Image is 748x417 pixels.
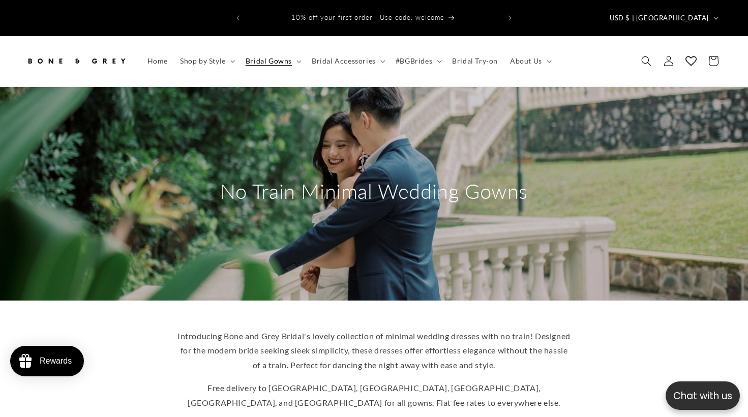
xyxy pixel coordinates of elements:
span: Home [147,56,168,66]
h2: No Train Minimal Wedding Gowns [220,178,528,204]
a: Bone and Grey Bridal [22,46,131,76]
button: Previous announcement [227,8,249,27]
p: Free delivery to [GEOGRAPHIC_DATA], [GEOGRAPHIC_DATA], [GEOGRAPHIC_DATA], [GEOGRAPHIC_DATA], and ... [176,381,573,410]
span: About Us [510,56,542,66]
span: Bridal Try-on [452,56,498,66]
summary: Search [635,50,657,72]
img: Bone and Grey Bridal [25,50,127,72]
summary: Shop by Style [174,50,240,72]
span: Bridal Accessories [312,56,376,66]
summary: Bridal Accessories [306,50,390,72]
button: Open chatbox [666,381,740,410]
button: Next announcement [499,8,521,27]
span: #BGBrides [396,56,432,66]
p: Chat with us [666,389,740,403]
span: Shop by Style [180,56,226,66]
span: Bridal Gowns [246,56,292,66]
span: USD $ | [GEOGRAPHIC_DATA] [610,13,709,23]
summary: Bridal Gowns [240,50,306,72]
button: USD $ | [GEOGRAPHIC_DATA] [604,8,723,27]
a: Bridal Try-on [446,50,504,72]
a: Home [141,50,174,72]
span: 10% off your first order | Use code: welcome [291,13,444,21]
p: Introducing Bone and Grey Bridal's lovely collection of minimal wedding dresses with no train! De... [176,329,573,373]
summary: About Us [504,50,556,72]
div: Rewards [40,356,72,366]
summary: #BGBrides [390,50,446,72]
